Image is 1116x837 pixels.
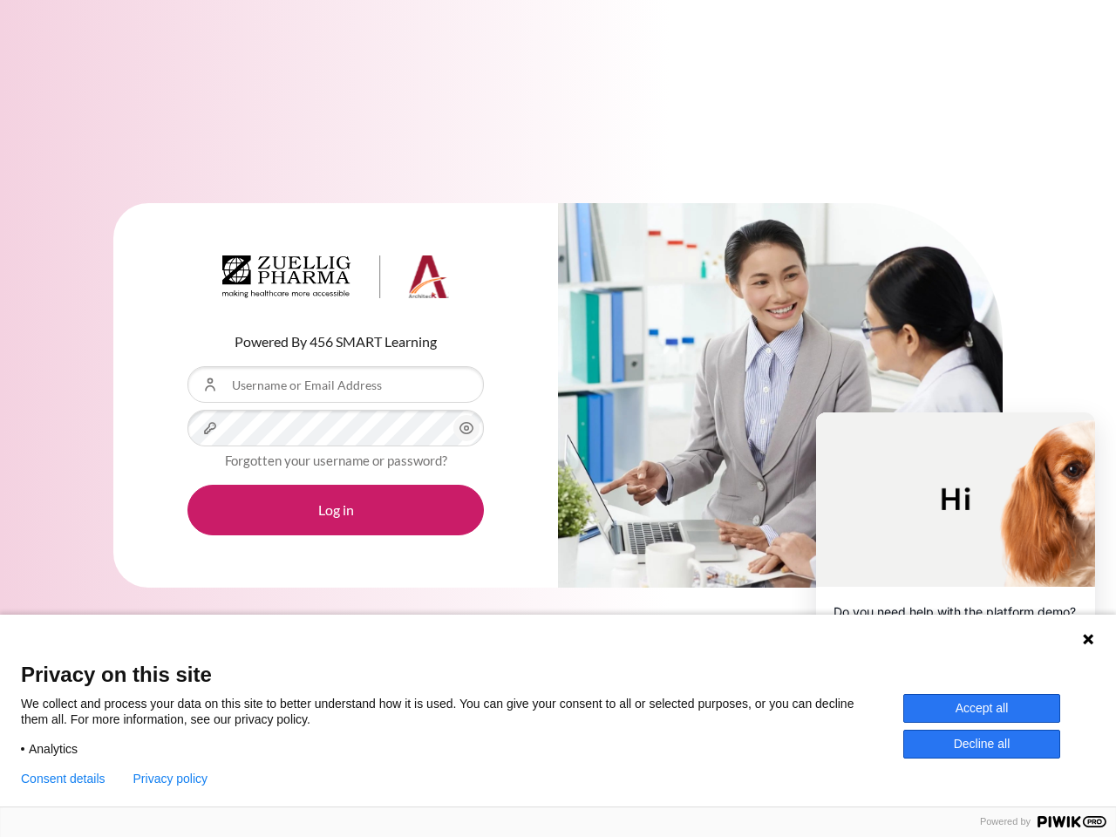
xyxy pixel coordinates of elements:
[133,772,208,786] a: Privacy policy
[225,453,447,468] a: Forgotten your username or password?
[973,816,1038,827] span: Powered by
[29,741,78,757] span: Analytics
[903,730,1060,759] button: Decline all
[21,772,105,786] button: Consent details
[21,696,903,727] p: We collect and process your data on this site to better understand how it is used. You can give y...
[222,255,449,299] img: Architeck
[187,485,484,535] button: Log in
[187,366,484,403] input: Username or Email Address
[187,331,484,352] p: Powered By 456 SMART Learning
[903,694,1060,723] button: Accept all
[21,662,1095,687] span: Privacy on this site
[222,255,449,306] a: Architeck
